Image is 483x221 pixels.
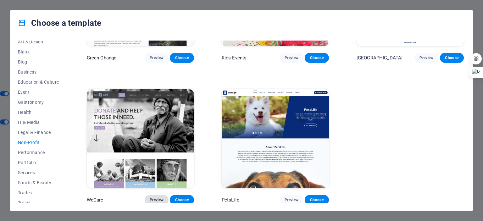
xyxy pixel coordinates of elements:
[175,55,189,60] span: Choose
[440,53,464,63] button: Choose
[285,55,298,60] span: Preview
[18,59,59,64] span: Blog
[18,77,59,87] button: Education & Culture
[18,127,59,137] button: Legal & Finance
[18,157,59,168] button: Portfolio
[445,55,459,60] span: Choose
[18,67,59,77] button: Business
[310,55,324,60] span: Choose
[170,195,194,205] button: Choose
[222,197,239,203] p: PetsLife
[145,53,169,63] button: Preview
[18,120,59,125] span: IT & Media
[18,57,59,67] button: Blog
[18,200,59,205] span: Travel
[18,180,59,185] span: Sports & Beauty
[310,197,324,202] span: Choose
[18,117,59,127] button: IT & Media
[18,39,59,44] span: Art & Design
[170,53,194,63] button: Choose
[18,49,59,54] span: Blank
[18,168,59,178] button: Services
[18,170,59,175] span: Services
[357,55,402,61] p: [GEOGRAPHIC_DATA]
[150,55,164,60] span: Preview
[18,190,59,195] span: Trades
[18,87,59,97] button: Event
[87,197,103,203] p: WeCare
[280,195,303,205] button: Preview
[18,178,59,188] button: Sports & Beauty
[18,130,59,135] span: Legal & Finance
[222,89,329,188] img: PetsLife
[414,53,438,63] button: Preview
[87,89,194,188] img: WeCare
[285,197,298,202] span: Preview
[18,188,59,198] button: Trades
[280,53,303,63] button: Preview
[18,110,59,115] span: Health
[18,147,59,157] button: Performance
[87,55,117,61] p: Green Change
[305,195,329,205] button: Choose
[305,53,329,63] button: Choose
[175,197,189,202] span: Choose
[18,97,59,107] button: Gastronomy
[18,18,101,28] h4: Choose a template
[18,107,59,117] button: Health
[18,137,59,147] button: Non-Profit
[150,197,164,202] span: Preview
[18,90,59,95] span: Event
[18,69,59,75] span: Business
[18,150,59,155] span: Performance
[18,198,59,208] button: Travel
[18,47,59,57] button: Blank
[18,100,59,105] span: Gastronomy
[18,140,59,145] span: Non-Profit
[18,37,59,47] button: Art & Design
[222,55,247,61] p: Kids-Events
[419,55,433,60] span: Preview
[18,80,59,85] span: Education & Culture
[145,195,169,205] button: Preview
[18,160,59,165] span: Portfolio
